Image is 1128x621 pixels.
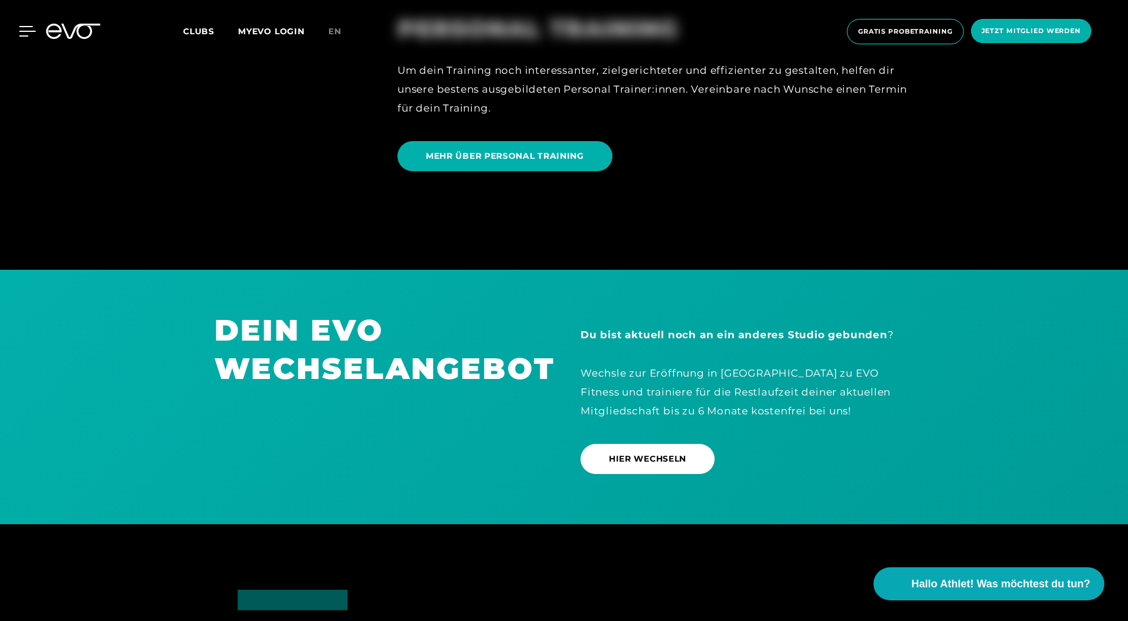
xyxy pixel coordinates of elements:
[581,435,719,483] a: HIER WECHSELN
[858,27,953,37] span: Gratis Probetraining
[328,26,341,37] span: en
[328,25,356,38] a: en
[426,150,584,162] span: MEHR ÜBER PERSONAL TRAINING
[183,25,238,37] a: Clubs
[609,453,686,465] span: HIER WECHSELN
[238,26,305,37] a: MYEVO LOGIN
[214,311,547,388] h1: DEIN EVO WECHSELANGEBOT
[873,567,1104,600] button: Hallo Athlet! Was möchtest du tun?
[581,325,914,420] div: ? Wechsle zur Eröffnung in [GEOGRAPHIC_DATA] zu EVO Fitness und trainiere für die Restlaufzeit de...
[397,61,914,118] div: Um dein Training noch interessanter, zielgerichteter und effizienter zu gestalten, helfen dir uns...
[982,26,1081,36] span: Jetzt Mitglied werden
[397,132,617,180] a: MEHR ÜBER PERSONAL TRAINING
[967,19,1095,44] a: Jetzt Mitglied werden
[581,329,888,341] strong: Du bist aktuell noch an ein anderes Studio gebunden
[843,19,967,44] a: Gratis Probetraining
[911,576,1090,592] span: Hallo Athlet! Was möchtest du tun?
[183,26,214,37] span: Clubs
